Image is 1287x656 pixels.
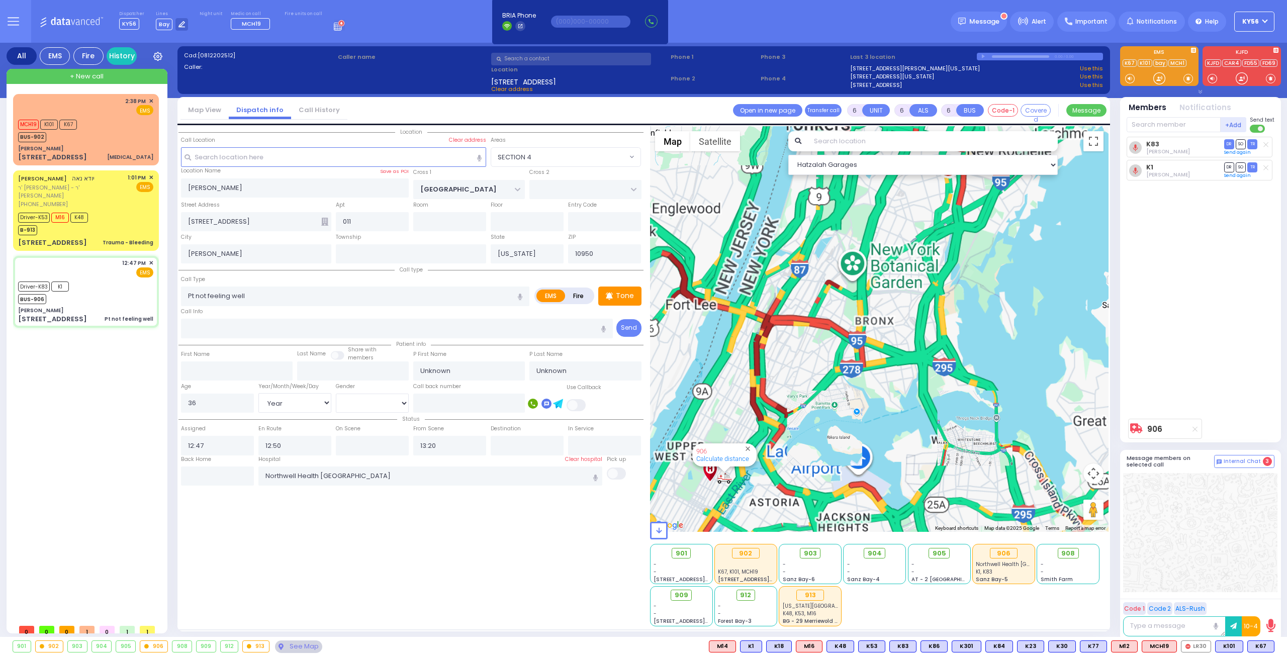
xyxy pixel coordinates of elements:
[1061,548,1075,558] span: 908
[1142,640,1177,652] div: ALS
[1174,602,1207,615] button: ALS-Rush
[743,444,753,453] button: Close
[889,640,916,652] div: BLS
[51,282,69,292] span: K1
[807,131,1058,151] input: Search location
[921,640,948,652] div: BLS
[766,640,792,652] div: BLS
[1247,640,1274,652] div: K67
[616,291,634,301] p: Tone
[976,560,1074,568] span: Northwell Health Lenox Hill
[107,47,137,65] a: History
[1142,640,1177,652] div: MCH19
[181,308,203,316] label: Call Info
[1247,640,1274,652] div: BLS
[18,225,37,235] span: B-913
[671,53,757,61] span: Phone 1
[783,617,839,625] span: BG - 29 Merriewold S.
[718,576,813,583] span: [STREET_ADDRESS][PERSON_NAME]
[1127,455,1214,468] h5: Message members on selected call
[140,626,155,633] span: 1
[956,104,984,117] button: BUS
[1123,602,1146,615] button: Code 1
[676,548,687,558] span: 901
[258,425,282,433] label: En Route
[181,455,211,463] label: Back Home
[1083,500,1104,520] button: Drag Pegman onto the map to open Street View
[654,568,657,576] span: -
[740,590,751,600] span: 912
[136,182,153,192] span: EMS
[122,259,146,267] span: 12:47 PM
[1041,560,1044,568] span: -
[568,201,597,209] label: Entry Code
[231,11,273,17] label: Medic on call
[690,131,740,151] button: Show satellite imagery
[766,640,792,652] div: K18
[718,568,758,576] span: K67, K101, MCH19
[1214,455,1274,468] button: Internal Chat 3
[502,11,536,20] span: BRIA Phone
[988,104,1018,117] button: Code-1
[181,275,205,284] label: Call Type
[1080,64,1103,73] a: Use this
[18,145,63,152] div: [PERSON_NAME]
[761,74,847,83] span: Phone 4
[696,455,749,462] a: Calculate distance
[933,548,946,558] span: 905
[1179,102,1231,114] button: Notifications
[18,282,50,292] span: Driver-K83
[1224,458,1261,465] span: Internal Chat
[39,626,54,633] span: 0
[321,218,328,226] span: Other building occupants
[221,641,238,652] div: 912
[92,641,112,652] div: 904
[70,213,88,223] span: K48
[969,17,999,27] span: Message
[976,576,1008,583] span: Sanz Bay-5
[536,290,566,302] label: EMS
[1242,616,1260,636] button: 10-4
[1017,640,1044,652] div: K23
[796,640,822,652] div: ALS
[1247,162,1257,172] span: TR
[413,168,431,176] label: Cross 1
[51,213,69,223] span: M16
[149,173,153,182] span: ✕
[783,610,816,617] span: K48, K53, M16
[985,640,1013,652] div: K84
[568,233,576,241] label: ZIP
[200,11,222,17] label: Night unit
[1138,59,1152,67] a: K101
[391,340,431,348] span: Patient info
[1205,59,1221,67] a: KJFD
[1203,50,1281,57] label: KJFD
[1123,59,1137,67] a: K67
[671,74,757,83] span: Phone 2
[952,640,981,652] div: BLS
[1080,640,1107,652] div: BLS
[654,560,657,568] span: -
[413,350,446,358] label: P First Name
[655,131,690,151] button: Show street map
[805,104,842,117] button: Transfer call
[413,425,444,433] label: From Scene
[395,266,428,273] span: Call type
[911,560,914,568] span: -
[1075,17,1108,26] span: Important
[103,239,153,246] div: Trauma - Bleeding
[1215,640,1243,652] div: BLS
[136,105,153,115] span: EMS
[616,319,641,337] button: Send
[850,81,902,89] a: [STREET_ADDRESS]
[850,64,980,73] a: [STREET_ADDRESS][PERSON_NAME][US_STATE]
[243,641,269,652] div: 913
[1146,171,1190,178] span: Moshe Aaron Steinberg
[1236,162,1246,172] span: SO
[40,47,70,65] div: EMS
[868,548,882,558] span: 904
[181,233,192,241] label: City
[796,640,822,652] div: M16
[285,11,322,17] label: Fire units on call
[181,201,220,209] label: Street Address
